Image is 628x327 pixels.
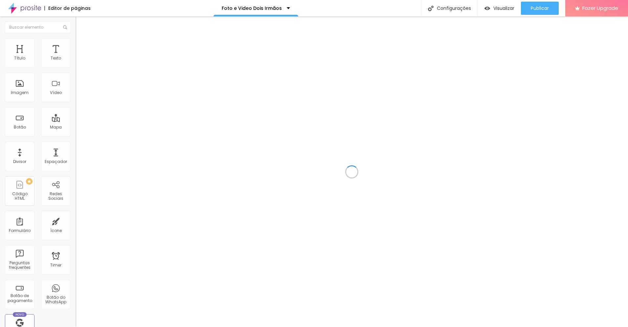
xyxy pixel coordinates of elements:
input: Buscar elemento [5,21,71,33]
div: Ícone [50,228,62,233]
img: Icone [428,6,434,11]
div: Timer [50,263,61,268]
div: Editor de páginas [44,6,91,11]
div: Redes Sociais [43,192,69,201]
div: Vídeo [50,90,62,95]
span: Fazer Upgrade [582,5,618,11]
p: Foto e Video Dois Irmãos [222,6,282,11]
div: Mapa [50,125,62,129]
div: Formulário [9,228,31,233]
div: Texto [51,56,61,60]
span: Visualizar [493,6,514,11]
div: Perguntas frequentes [7,261,33,270]
span: Publicar [531,6,549,11]
button: Publicar [521,2,559,15]
img: Icone [63,25,67,29]
img: view-1.svg [484,6,490,11]
div: Código HTML [7,192,33,201]
div: Botão do WhatsApp [43,295,69,305]
div: Botão [14,125,26,129]
div: Botão de pagamento [7,293,33,303]
div: Espaçador [45,159,67,164]
div: Divisor [13,159,26,164]
div: Novo [13,312,27,317]
div: Título [14,56,25,60]
div: Imagem [11,90,29,95]
button: Visualizar [478,2,521,15]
